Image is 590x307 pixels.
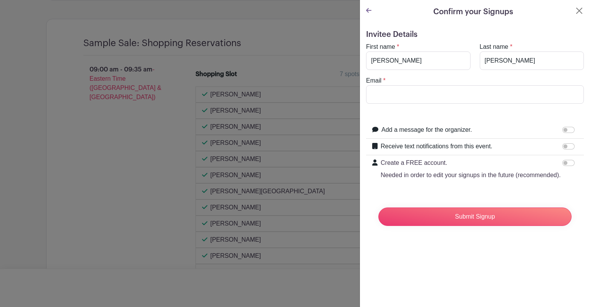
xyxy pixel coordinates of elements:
button: Close [575,6,584,15]
label: Last name [480,42,509,51]
input: Submit Signup [378,207,572,226]
p: Needed in order to edit your signups in the future (recommended). [381,171,561,180]
p: Create a FREE account. [381,158,561,168]
label: First name [366,42,395,51]
label: Email [366,76,381,85]
h5: Confirm your Signups [433,6,513,18]
label: Receive text notifications from this event. [381,142,492,151]
label: Add a message for the organizer. [381,125,472,134]
h5: Invitee Details [366,30,584,39]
